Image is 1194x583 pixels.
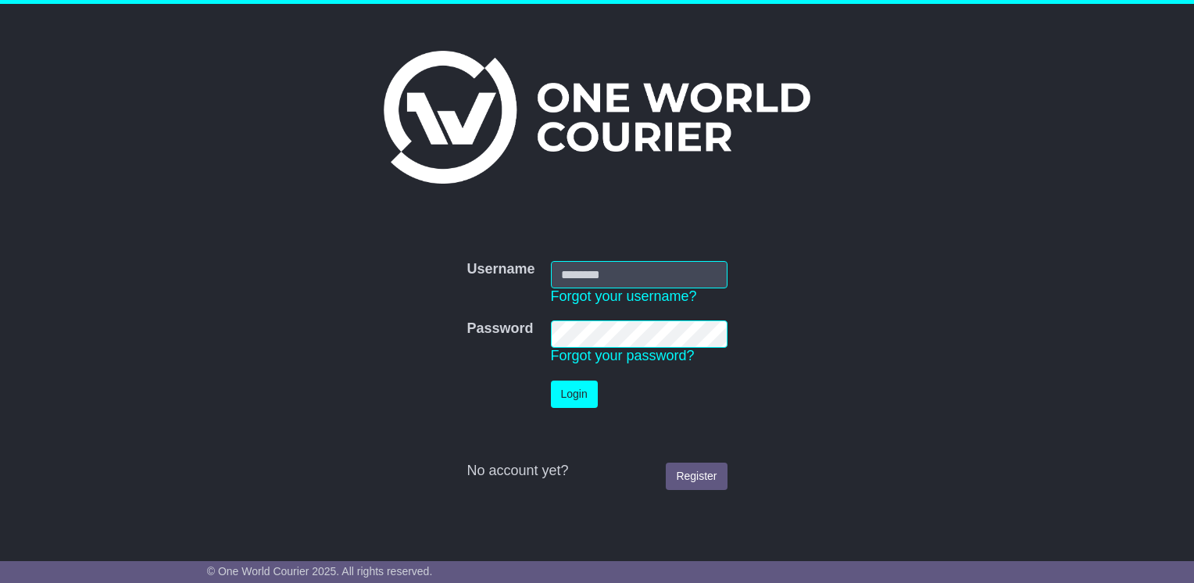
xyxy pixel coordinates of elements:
[207,565,433,578] span: © One World Courier 2025. All rights reserved.
[384,51,810,184] img: One World
[551,348,695,363] a: Forgot your password?
[467,463,727,480] div: No account yet?
[467,320,533,338] label: Password
[551,381,598,408] button: Login
[551,288,697,304] a: Forgot your username?
[467,261,534,278] label: Username
[666,463,727,490] a: Register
